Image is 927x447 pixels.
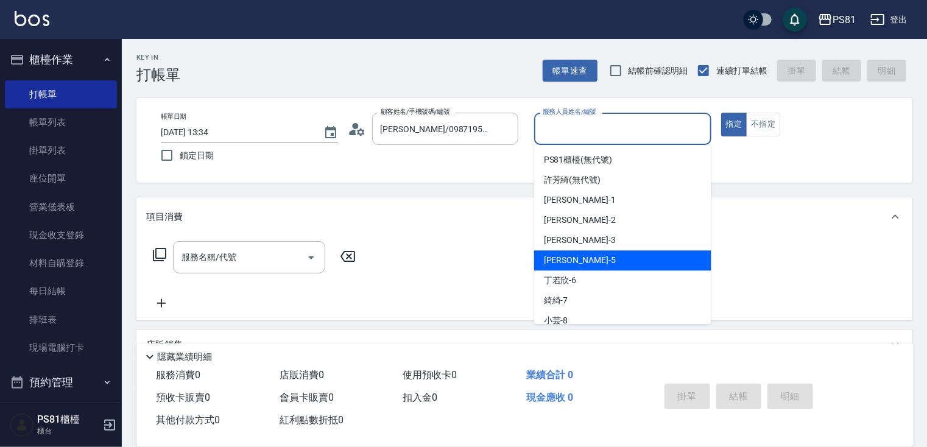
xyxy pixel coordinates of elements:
[403,392,437,403] span: 扣入金 0
[15,11,49,26] img: Logo
[5,367,117,398] button: 預約管理
[10,413,34,437] img: Person
[865,9,912,31] button: 登出
[5,249,117,277] a: 材料自購登錄
[5,334,117,362] a: 現場電腦打卡
[544,174,601,186] span: 許芳綺 (無代號)
[544,194,616,206] span: [PERSON_NAME] -1
[5,164,117,192] a: 座位開單
[716,65,767,77] span: 連續打單結帳
[746,113,780,136] button: 不指定
[37,426,99,437] p: 櫃台
[161,112,186,121] label: 帳單日期
[156,369,200,381] span: 服務消費 0
[5,306,117,334] a: 排班表
[5,277,117,305] a: 每日結帳
[526,392,573,403] span: 現金應收 0
[157,351,212,364] p: 隱藏業績明細
[381,107,450,116] label: 顧客姓名/手機號碼/編號
[5,44,117,76] button: 櫃檯作業
[544,153,612,166] span: PS81櫃檯 (無代號)
[813,7,861,32] button: PS81
[403,369,457,381] span: 使用預收卡 0
[5,136,117,164] a: 掛單列表
[543,60,597,82] button: 帳單速查
[136,66,180,83] h3: 打帳單
[136,54,180,62] h2: Key In
[156,414,220,426] span: 其他付款方式 0
[544,294,568,307] span: 綺綺 -7
[833,12,856,27] div: PS81
[156,392,210,403] span: 預收卡販賣 0
[280,414,344,426] span: 紅利點數折抵 0
[543,107,596,116] label: 服務人員姓名/編號
[161,122,311,143] input: YYYY/MM/DD hh:mm
[5,108,117,136] a: 帳單列表
[136,330,912,359] div: 店販銷售
[301,248,321,267] button: Open
[136,197,912,236] div: 項目消費
[5,221,117,249] a: 現金收支登錄
[280,369,324,381] span: 店販消費 0
[5,193,117,221] a: 營業儀表板
[5,398,117,430] button: 報表及分析
[544,214,616,227] span: [PERSON_NAME] -2
[544,234,616,247] span: [PERSON_NAME] -3
[316,118,345,147] button: Choose date, selected date is 2025-09-18
[783,7,807,32] button: save
[544,274,577,287] span: 丁若欣 -6
[146,211,183,224] p: 項目消費
[721,113,747,136] button: 指定
[146,339,183,351] p: 店販銷售
[544,314,568,327] span: 小芸 -8
[629,65,688,77] span: 結帳前確認明細
[5,80,117,108] a: 打帳單
[37,414,99,426] h5: PS81櫃檯
[544,254,616,267] span: [PERSON_NAME] -5
[180,149,214,162] span: 鎖定日期
[280,392,334,403] span: 會員卡販賣 0
[526,369,573,381] span: 業績合計 0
